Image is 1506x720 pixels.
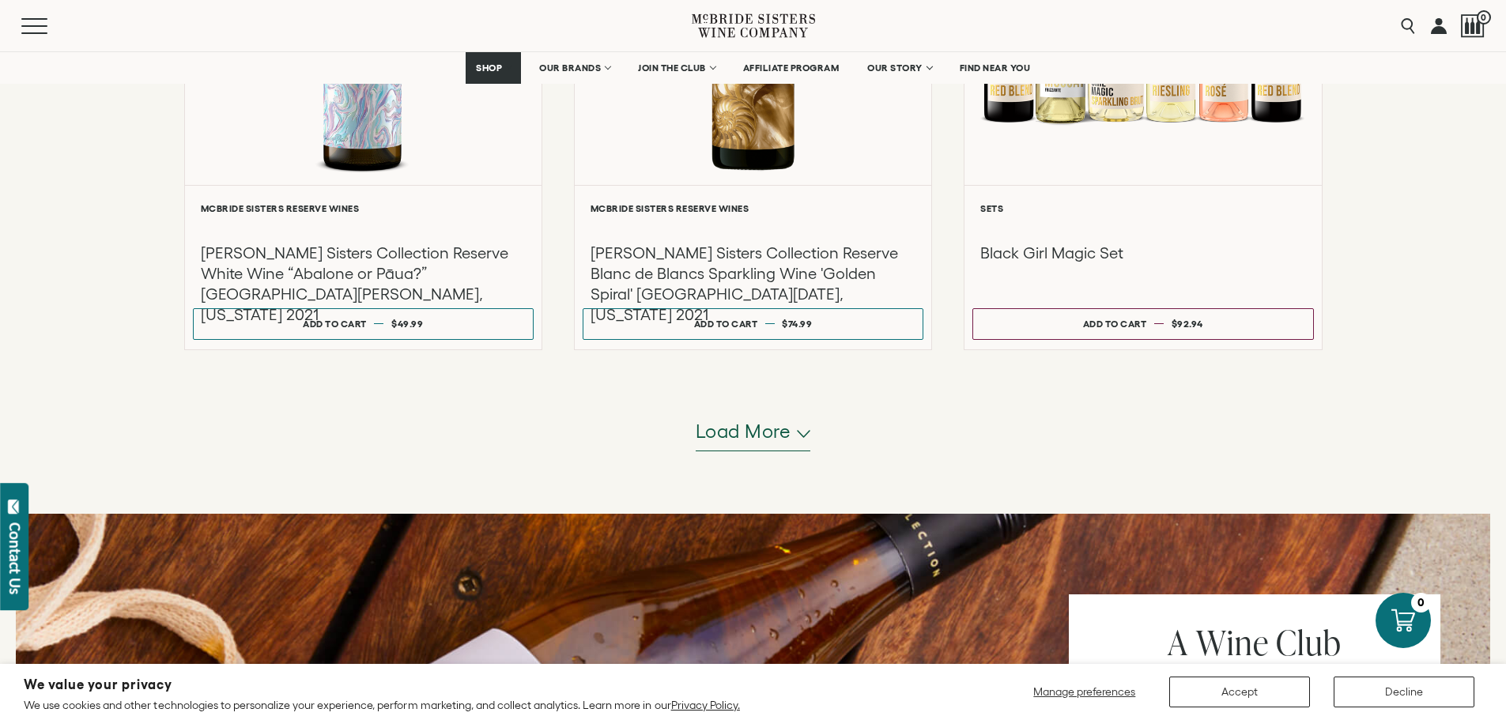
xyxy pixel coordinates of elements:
span: AFFILIATE PROGRAM [743,62,840,74]
span: FIND NEAR YOU [960,62,1031,74]
button: Add to cart $92.94 [972,308,1313,340]
span: 0 [1477,10,1491,25]
p: We use cookies and other technologies to personalize your experience, perform marketing, and coll... [24,698,740,712]
span: OUR STORY [867,62,923,74]
span: Club [1276,619,1341,665]
button: Add to cart $49.99 [193,308,534,340]
div: Add to cart [1083,312,1147,335]
span: $92.94 [1172,319,1203,329]
span: A [1168,619,1188,665]
span: Load more [696,418,791,445]
h6: McBride Sisters Reserve Wines [591,203,915,213]
div: Add to cart [694,312,758,335]
a: FIND NEAR YOU [949,52,1041,84]
h3: Black Girl Magic Set [980,243,1305,263]
div: Add to cart [303,312,367,335]
h3: [PERSON_NAME] Sisters Collection Reserve Blanc de Blancs Sparkling Wine 'Golden Spiral' [GEOGRAPH... [591,243,915,325]
h2: We value your privacy [24,678,740,692]
a: AFFILIATE PROGRAM [733,52,850,84]
a: OUR BRANDS [529,52,620,84]
button: Mobile Menu Trigger [21,18,78,34]
a: SHOP [466,52,521,84]
button: Decline [1334,677,1474,707]
button: Accept [1169,677,1310,707]
span: You [1320,656,1373,703]
h3: [PERSON_NAME] Sisters Collection Reserve White Wine “Abalone or Pāua?” [GEOGRAPHIC_DATA][PERSON_N... [201,243,526,325]
span: SHOP [476,62,503,74]
span: for [1273,656,1312,703]
div: Contact Us [7,522,23,594]
a: Privacy Policy. [671,699,740,711]
h6: McBride Sisters Reserve Wines [201,203,526,213]
button: Add to cart $74.99 [583,308,923,340]
a: JOIN THE CLUB [628,52,725,84]
button: Load more [696,413,811,451]
span: Wine [1196,619,1268,665]
span: Designed [1137,656,1266,703]
span: $74.99 [782,319,812,329]
a: OUR STORY [857,52,942,84]
div: 0 [1411,593,1431,613]
button: Manage preferences [1024,677,1146,707]
h6: Sets [980,203,1305,213]
span: OUR BRANDS [539,62,601,74]
span: Manage preferences [1033,685,1135,698]
span: JOIN THE CLUB [638,62,706,74]
span: $49.99 [391,319,423,329]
